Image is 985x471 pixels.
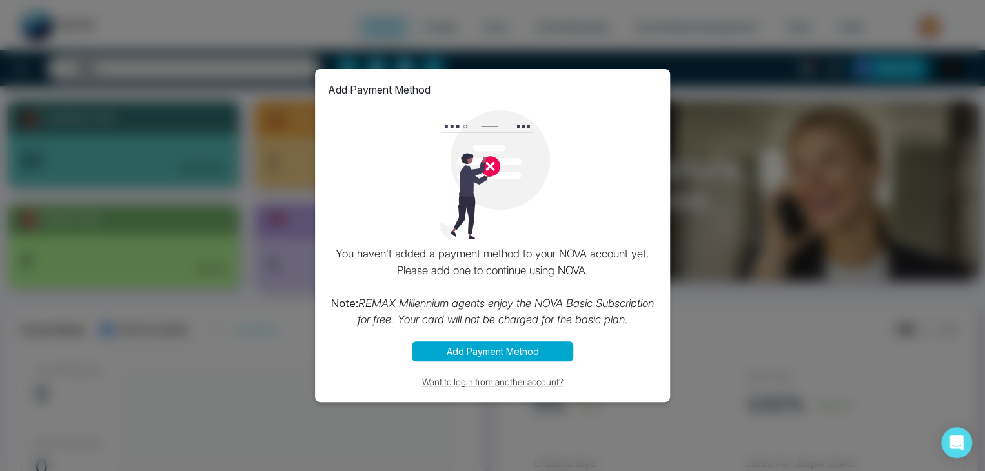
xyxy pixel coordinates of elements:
[941,427,972,458] div: Open Intercom Messenger
[412,341,573,361] button: Add Payment Method
[358,297,655,326] i: REMAX Millennium agents enjoy the NOVA Basic Subscription for free. Your card will not be charged...
[428,110,557,239] img: loading
[328,246,657,328] p: You haven't added a payment method to your NOVA account yet. Please add one to continue using NOVA.
[331,297,358,310] strong: Note:
[328,82,431,97] p: Add Payment Method
[328,374,657,389] button: Want to login from another account?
